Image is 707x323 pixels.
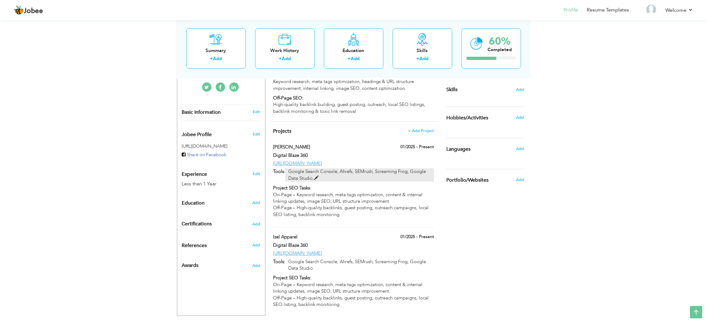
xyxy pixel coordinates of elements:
[329,47,378,54] div: Education
[182,263,199,268] span: Awards
[351,55,360,62] a: Add
[408,129,434,133] span: + Add Project
[563,7,578,14] a: Profile
[442,107,529,129] div: Share some of your professional and personal interests.
[273,234,377,240] label: Izel Apparel
[273,95,303,101] strong: Off-Page SEO:
[398,47,447,54] div: Skills
[419,55,428,62] a: Add
[24,8,43,15] span: Jobee
[187,152,227,158] span: Share on Facebook
[273,152,377,159] label: Digital Blaze 360
[447,86,458,93] span: Skills
[400,144,434,150] label: 01/2025 - Present
[182,144,260,148] h5: [URL][DOMAIN_NAME]
[177,125,265,141] div: Enhance your career by creating a custom URL for your Jobee public profile.
[273,72,303,78] strong: On-Page SEO:
[416,55,419,62] label: +
[273,275,434,308] p: On-Page – Keyword research, meta tags optimization, content & internal linking updates, image SEO...
[273,128,291,135] span: Projects
[273,72,434,92] p: Keyword research, meta tags optimization, headings & URL structure improvement, internal linking,...
[273,128,434,134] h4: This helps to highlight the project, tools and skills you have worked on.
[273,144,377,150] label: [PERSON_NAME]
[182,132,212,138] span: Jobee Profile
[273,168,285,175] label: Tools:
[253,171,260,177] a: Edit
[253,222,260,226] span: Add the certifications you’ve earned.
[210,55,213,62] label: +
[488,36,512,46] div: 60%
[285,168,434,182] p: Google Search Console, Ahrefs, SEMrush, Screaming Frog, Google Data Studio.
[447,115,488,121] span: Hobbies/Activities
[488,46,512,53] div: Completed
[273,160,322,166] a: [URL][DOMAIN_NAME]
[182,110,221,115] span: Basic Information
[273,275,311,281] strong: Project SEO Tasks:
[447,138,524,160] div: Show your familiar languages.
[282,55,291,62] a: Add
[253,109,260,115] a: Edit
[182,220,212,227] span: Certifications
[182,243,207,249] span: References
[273,242,377,249] label: Digital Blaze 360
[253,131,260,137] span: Edit
[285,259,434,272] p: Google Search Console, Ahrefs, SEMrush, Screaming Frog, Google Data Studio.
[182,172,207,177] span: Experience
[252,242,260,248] span: Add
[279,55,282,62] label: +
[14,5,24,15] img: jobee.io
[177,242,265,252] div: Add the reference.
[516,87,524,93] span: Add
[347,55,351,62] label: +
[442,169,529,191] div: Share your links of online work
[260,47,310,54] div: Work History
[182,201,205,206] span: Education
[191,47,241,54] div: Summary
[252,263,260,268] span: Add
[252,200,260,206] span: Add
[516,177,524,183] span: Add
[400,234,434,240] label: 01/2025 - Present
[646,5,656,15] img: Profile Img
[182,197,260,209] div: Add your educational degree.
[177,257,265,272] div: Add the awards you’ve earned.
[273,185,311,191] strong: Project SEO Tasks:
[213,55,222,62] a: Add
[273,259,285,265] label: Tools:
[516,115,524,120] span: Add
[516,146,524,152] span: Add
[665,7,693,14] a: Welcome
[182,180,246,188] div: Less than 1 Year
[587,7,629,14] a: Resume Templates
[447,178,489,183] span: Portfolio/Websites
[14,5,43,15] a: Jobee
[273,185,434,218] p: On-Page – Keyword research, meta tags optimization, content & internal linking updates, image SEO...
[273,250,322,256] a: [URL][DOMAIN_NAME]
[273,95,434,115] p: High-quality backlink building, guest posting, outreach, local SEO listings, backlink monitoring ...
[447,147,471,152] span: Languages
